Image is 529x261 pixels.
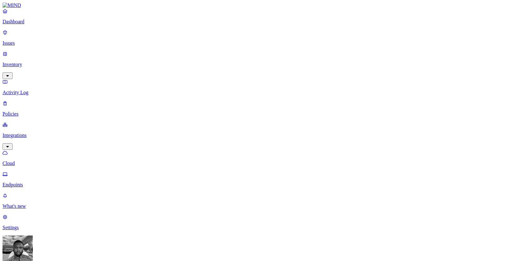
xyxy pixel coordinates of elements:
p: What's new [3,203,526,209]
a: Cloud [3,150,526,166]
a: Dashboard [3,8,526,25]
p: Policies [3,111,526,117]
a: Policies [3,100,526,117]
img: MIND [3,3,21,8]
p: Issues [3,40,526,46]
a: Issues [3,30,526,46]
a: Integrations [3,122,526,149]
a: MIND [3,3,526,8]
a: What's new [3,193,526,209]
p: Activity Log [3,90,526,95]
a: Inventory [3,51,526,78]
p: Settings [3,225,526,230]
a: Settings [3,214,526,230]
p: Integrations [3,133,526,138]
a: Endpoints [3,171,526,188]
p: Dashboard [3,19,526,25]
p: Inventory [3,62,526,67]
p: Endpoints [3,182,526,188]
a: Activity Log [3,79,526,95]
p: Cloud [3,161,526,166]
